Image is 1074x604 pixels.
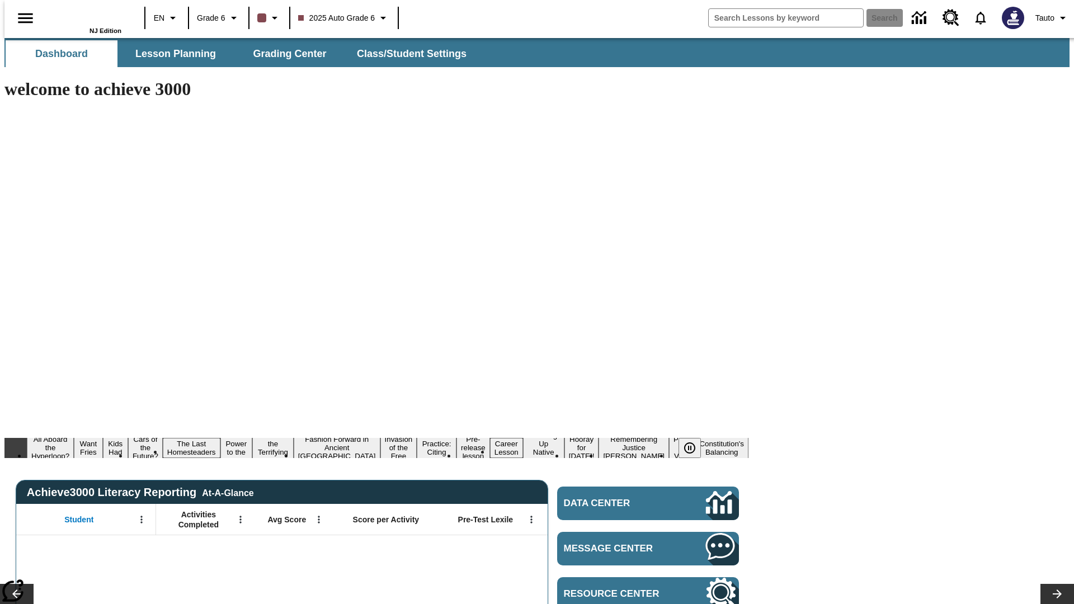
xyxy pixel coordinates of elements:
[192,8,245,28] button: Grade: Grade 6, Select a grade
[679,438,701,458] button: Pause
[103,421,128,475] button: Slide 3 Dirty Jobs Kids Had To Do
[564,498,668,509] span: Data Center
[564,433,599,462] button: Slide 14 Hooray for Constitution Day!
[154,12,164,24] span: EN
[557,532,739,565] a: Message Center
[135,48,216,60] span: Lesson Planning
[1002,7,1024,29] img: Avatar
[1035,12,1054,24] span: Tauto
[298,12,375,24] span: 2025 Auto Grade 6
[564,588,672,600] span: Resource Center
[253,48,326,60] span: Grading Center
[458,515,514,525] span: Pre-Test Lexile
[89,27,121,34] span: NJ Edition
[163,438,220,458] button: Slide 5 The Last Homesteaders
[267,515,306,525] span: Avg Score
[6,40,117,67] button: Dashboard
[49,5,121,27] a: Home
[966,3,995,32] a: Notifications
[490,438,523,458] button: Slide 12 Career Lesson
[234,40,346,67] button: Grading Center
[27,433,74,462] button: Slide 1 All Aboard the Hyperloop?
[709,9,863,27] input: search field
[253,8,286,28] button: Class color is dark brown. Change class color
[4,40,477,67] div: SubNavbar
[357,48,467,60] span: Class/Student Settings
[669,433,695,462] button: Slide 16 Point of View
[4,38,1070,67] div: SubNavbar
[120,40,232,67] button: Lesson Planning
[936,3,966,33] a: Resource Center, Will open in new tab
[523,511,540,528] button: Open Menu
[232,511,249,528] button: Open Menu
[599,433,669,462] button: Slide 15 Remembering Justice O'Connor
[679,438,712,458] div: Pause
[353,515,420,525] span: Score per Activity
[49,4,121,34] div: Home
[557,487,739,520] a: Data Center
[220,430,253,466] button: Slide 6 Solar Power to the People
[1031,8,1074,28] button: Profile/Settings
[64,515,93,525] span: Student
[523,430,564,466] button: Slide 13 Cooking Up Native Traditions
[294,433,380,462] button: Slide 8 Fashion Forward in Ancient Rome
[35,48,88,60] span: Dashboard
[162,509,235,530] span: Activities Completed
[133,511,150,528] button: Open Menu
[4,79,748,100] h1: welcome to achieve 3000
[380,425,417,470] button: Slide 9 The Invasion of the Free CD
[252,430,294,466] button: Slide 7 Attack of the Terrifying Tomatoes
[348,40,475,67] button: Class/Student Settings
[310,511,327,528] button: Open Menu
[905,3,936,34] a: Data Center
[456,433,490,462] button: Slide 11 Pre-release lesson
[1040,584,1074,604] button: Lesson carousel, Next
[417,430,456,466] button: Slide 10 Mixed Practice: Citing Evidence
[27,486,254,499] span: Achieve3000 Literacy Reporting
[128,433,163,462] button: Slide 4 Cars of the Future?
[202,486,253,498] div: At-A-Glance
[149,8,185,28] button: Language: EN, Select a language
[197,12,225,24] span: Grade 6
[74,421,102,475] button: Slide 2 Do You Want Fries With That?
[294,8,395,28] button: Class: 2025 Auto Grade 6, Select your class
[995,3,1031,32] button: Select a new avatar
[695,430,748,466] button: Slide 17 The Constitution's Balancing Act
[564,543,672,554] span: Message Center
[9,2,42,35] button: Open side menu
